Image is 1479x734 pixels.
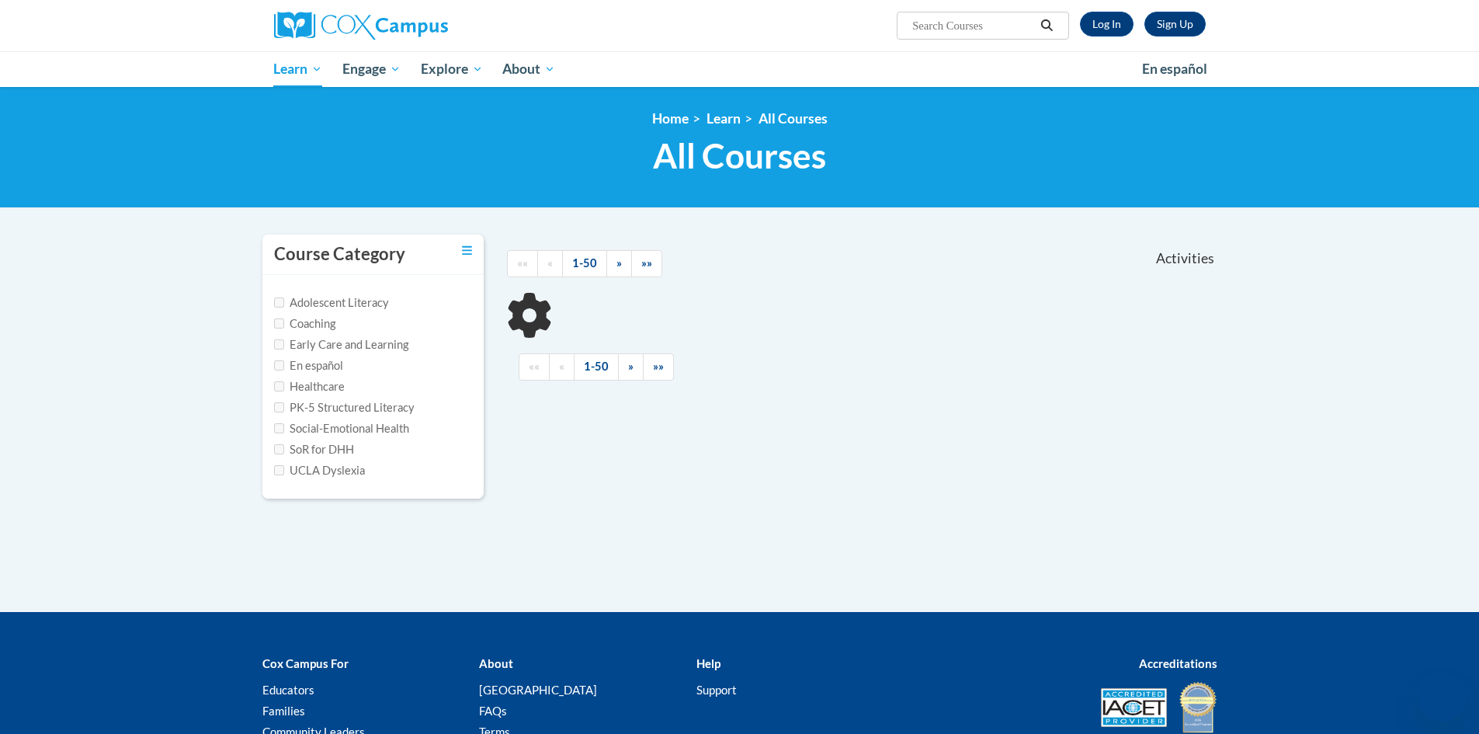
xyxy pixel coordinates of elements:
a: 1-50 [562,250,607,277]
label: Adolescent Literacy [274,294,389,311]
label: Social-Emotional Health [274,420,409,437]
span: About [502,60,555,78]
input: Checkbox for Options [274,318,284,329]
span: En español [1142,61,1207,77]
a: Next [606,250,632,277]
label: UCLA Dyslexia [274,462,365,479]
span: All Courses [653,135,826,176]
a: FAQs [479,704,507,718]
a: Previous [549,353,575,381]
label: SoR for DHH [274,441,354,458]
div: Main menu [251,51,1229,87]
label: En español [274,357,343,374]
label: Coaching [274,315,335,332]
input: Checkbox for Options [274,465,284,475]
input: Checkbox for Options [274,444,284,454]
span: «« [517,256,528,270]
a: 1-50 [574,353,619,381]
span: »» [641,256,652,270]
a: [GEOGRAPHIC_DATA] [479,683,597,697]
span: «« [529,360,540,373]
input: Checkbox for Options [274,339,284,350]
b: Cox Campus For [262,656,349,670]
label: Healthcare [274,378,345,395]
a: Next [618,353,644,381]
input: Checkbox for Options [274,297,284,308]
span: »» [653,360,664,373]
input: Checkbox for Options [274,402,284,412]
a: End [631,250,662,277]
a: Home [652,110,689,127]
span: » [616,256,622,270]
a: Support [696,683,737,697]
iframe: Button to launch messaging window [1417,672,1467,722]
input: Checkbox for Options [274,381,284,391]
span: Explore [421,60,483,78]
a: Explore [411,51,493,87]
b: Help [696,656,720,670]
a: All Courses [759,110,828,127]
span: Engage [342,60,401,78]
input: Search Courses [911,16,1035,35]
a: Learn [707,110,741,127]
a: Learn [264,51,333,87]
a: Register [1144,12,1206,37]
h3: Course Category [274,242,405,266]
a: Educators [262,683,314,697]
span: « [559,360,564,373]
span: » [628,360,634,373]
a: End [643,353,674,381]
a: Begining [507,250,538,277]
a: About [492,51,565,87]
input: Checkbox for Options [274,360,284,370]
img: Accredited IACET® Provider [1101,688,1167,727]
a: Begining [519,353,550,381]
span: « [547,256,553,270]
b: About [479,656,513,670]
a: En español [1132,53,1217,85]
button: Search [1035,16,1058,35]
span: Activities [1156,250,1214,267]
a: Log In [1080,12,1134,37]
img: Cox Campus [274,12,448,40]
a: Previous [537,250,563,277]
label: PK-5 Structured Literacy [274,399,415,416]
b: Accreditations [1139,656,1217,670]
input: Checkbox for Options [274,423,284,433]
a: Cox Campus [274,12,569,40]
a: Engage [332,51,411,87]
span: Learn [273,60,322,78]
a: Families [262,704,305,718]
a: Toggle collapse [462,242,472,259]
label: Early Care and Learning [274,336,408,353]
